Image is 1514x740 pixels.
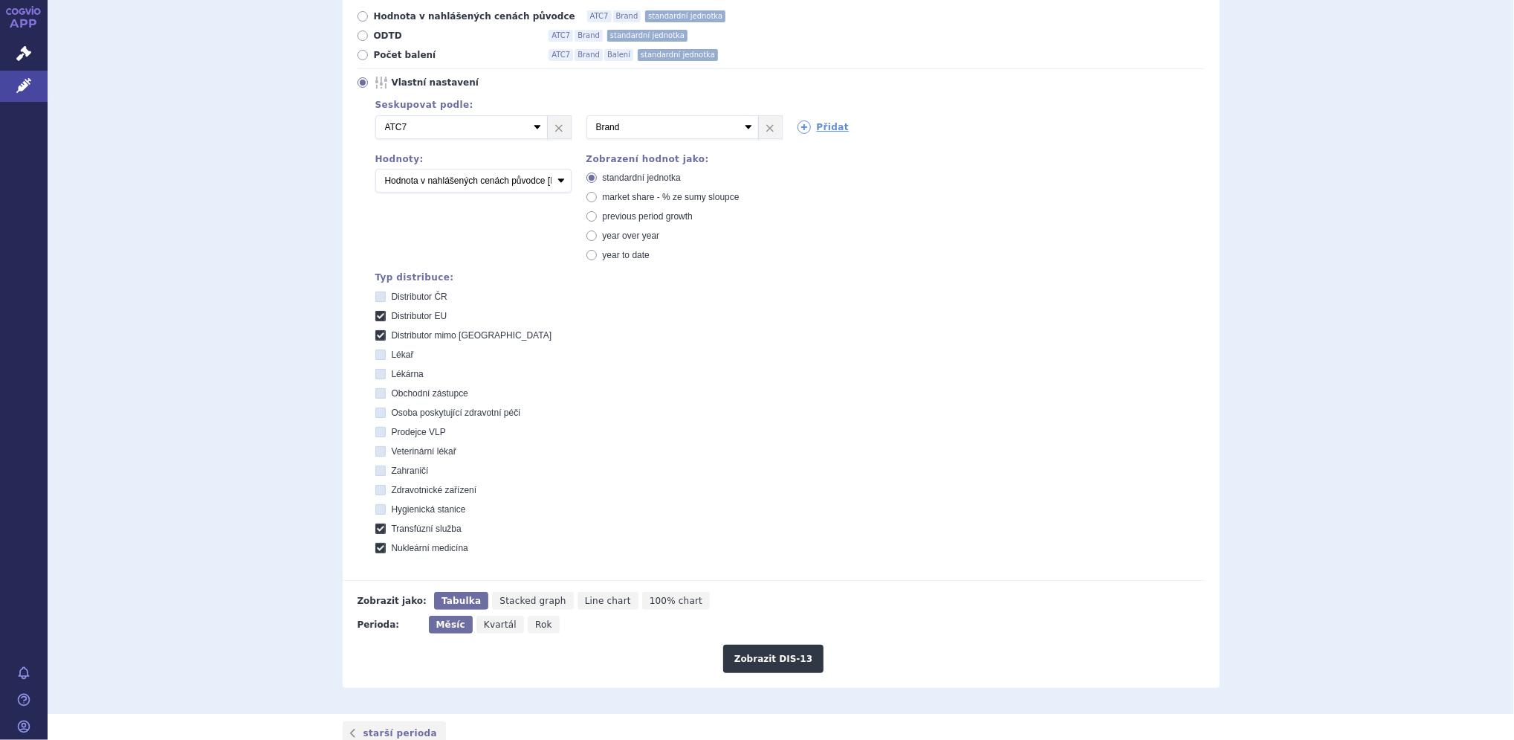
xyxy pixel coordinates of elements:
[358,616,421,634] div: Perioda:
[638,49,718,61] span: standardní jednotka
[360,100,1205,110] div: Seskupovat podle:
[603,231,660,241] span: year over year
[392,543,468,553] span: Nukleární medicína
[587,10,612,22] span: ATC7
[759,116,782,138] a: ×
[358,592,427,610] div: Zobrazit jako:
[375,154,572,164] div: Hodnoty:
[548,116,571,138] a: ×
[392,350,414,360] span: Lékař
[798,120,850,134] a: Přidat
[603,211,693,222] span: previous period growth
[723,645,824,673] button: Zobrazit DIS-13
[392,369,424,379] span: Lékárna
[575,30,603,42] span: Brand
[436,620,465,630] span: Měsíc
[586,154,783,164] div: Zobrazení hodnot jako:
[549,30,573,42] span: ATC7
[484,620,517,630] span: Kvartál
[392,504,466,515] span: Hygienická stanice
[392,466,429,476] span: Zahraničí
[392,524,462,534] span: Transfúzní služba
[535,620,552,630] span: Rok
[374,49,537,61] span: Počet balení
[392,388,468,399] span: Obchodní zástupce
[392,330,552,341] span: Distributor mimo [GEOGRAPHIC_DATA]
[392,446,456,457] span: Veterinární lékař
[613,10,641,22] span: Brand
[499,596,566,606] span: Stacked graph
[441,596,481,606] span: Tabulka
[375,272,1205,283] div: Typ distribuce:
[549,49,573,61] span: ATC7
[392,311,447,321] span: Distributor EU
[645,10,725,22] span: standardní jednotka
[392,408,520,418] span: Osoba poskytující zdravotní péči
[392,77,555,89] span: Vlastní nastavení
[575,49,603,61] span: Brand
[585,596,631,606] span: Line chart
[360,115,1205,139] div: 2
[603,250,650,260] span: year to date
[604,49,633,61] span: Balení
[607,30,688,42] span: standardní jednotka
[374,10,575,22] span: Hodnota v nahlášených cenách původce
[392,485,477,495] span: Zdravotnické zařízení
[392,427,446,437] span: Prodejce VLP
[603,192,740,202] span: market share - % ze sumy sloupce
[650,596,702,606] span: 100% chart
[392,292,447,302] span: Distributor ČR
[603,173,681,183] span: standardní jednotka
[374,30,537,42] span: ODTD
